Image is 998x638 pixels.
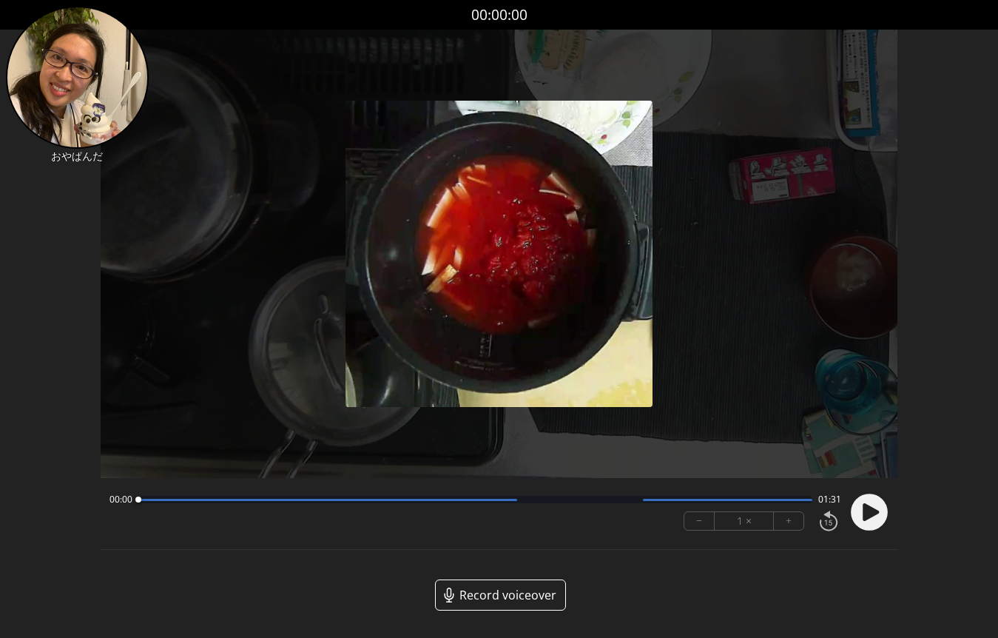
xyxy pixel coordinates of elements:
img: Poster Image [345,101,652,407]
p: おやぱんだ [6,149,149,164]
a: Record voiceover [435,580,566,611]
img: AI [6,6,149,149]
a: 00:00:00 [471,4,527,26]
button: − [684,512,715,530]
button: + [774,512,803,530]
span: 01:31 [818,494,841,506]
span: 00:00 [109,494,132,506]
div: 1 × [715,512,774,530]
span: Record voiceover [459,586,556,604]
